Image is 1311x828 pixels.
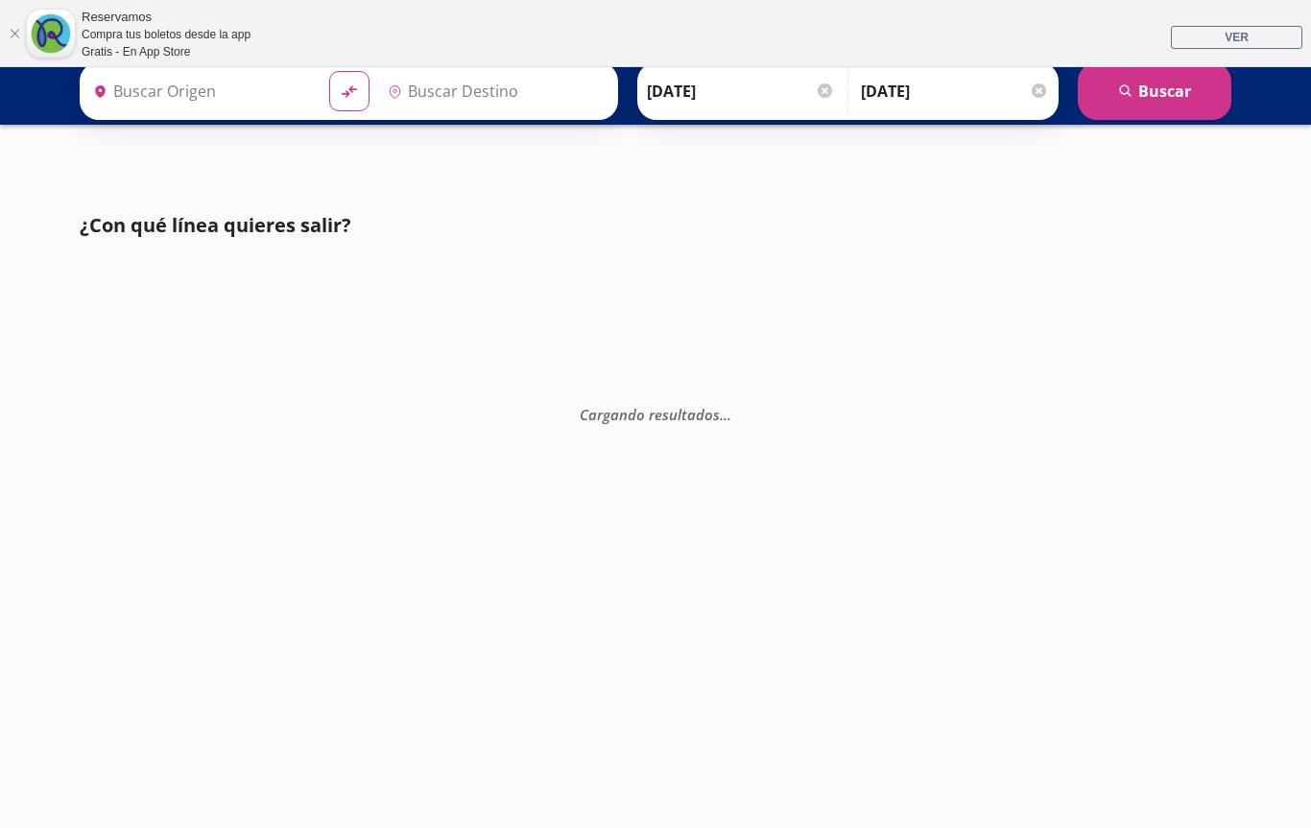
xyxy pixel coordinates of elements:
input: Elegir Fecha [647,67,835,115]
input: Buscar Origen [85,67,314,115]
div: Compra tus boletos desde la app [82,26,250,43]
span: . [724,404,727,423]
input: Opcional [861,67,1049,115]
span: VER [1225,31,1249,44]
button: Buscar [1078,62,1231,120]
p: ¿Con qué línea quieres salir? [80,211,351,240]
div: Gratis - En App Store [82,43,250,60]
em: Cargando resultados [580,404,731,423]
a: VER [1171,26,1302,49]
span: . [727,404,731,423]
a: Cerrar [9,28,20,39]
div: Reservamos [82,8,250,27]
input: Buscar Destino [380,67,608,115]
span: . [720,404,724,423]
